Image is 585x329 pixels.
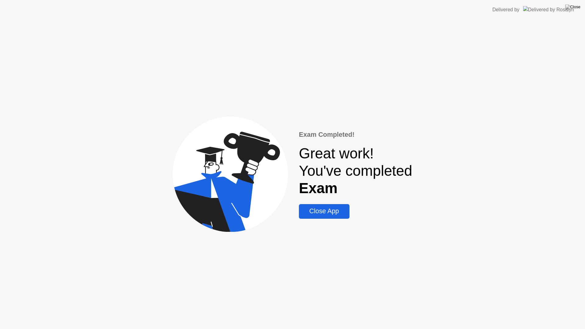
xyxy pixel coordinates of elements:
b: Exam [299,180,338,196]
button: Close App [299,204,349,219]
div: Close App [301,207,347,215]
div: Delivered by [492,6,519,13]
div: Exam Completed! [299,130,412,140]
img: Close [565,5,580,9]
div: Great work! You've completed [299,145,412,197]
img: Delivered by Rosalyn [523,6,574,13]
